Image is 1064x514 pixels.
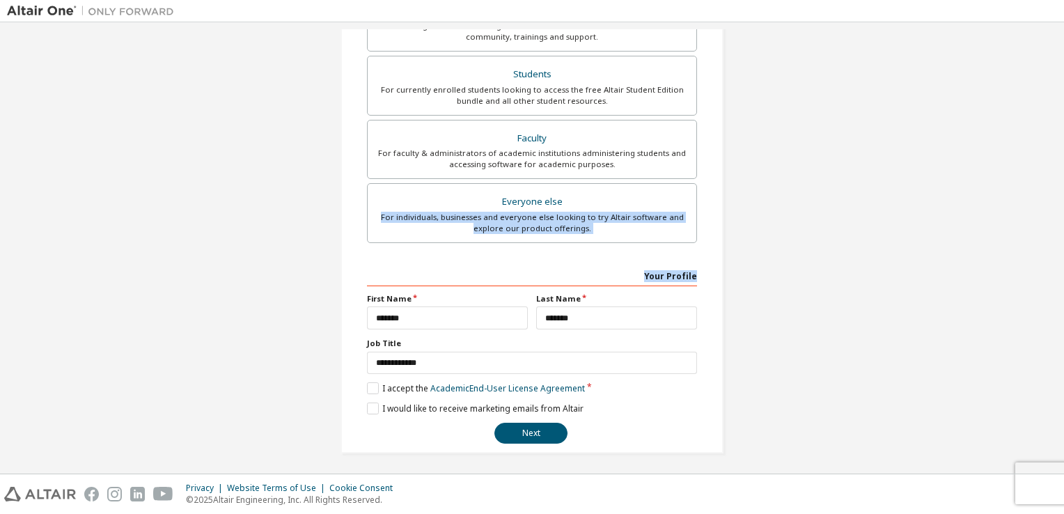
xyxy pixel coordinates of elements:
[367,403,584,414] label: I would like to receive marketing emails from Altair
[376,212,688,234] div: For individuals, businesses and everyone else looking to try Altair software and explore our prod...
[107,487,122,501] img: instagram.svg
[329,483,401,494] div: Cookie Consent
[376,148,688,170] div: For faculty & administrators of academic institutions administering students and accessing softwa...
[376,129,688,148] div: Faculty
[186,483,227,494] div: Privacy
[130,487,145,501] img: linkedin.svg
[186,494,401,506] p: © 2025 Altair Engineering, Inc. All Rights Reserved.
[84,487,99,501] img: facebook.svg
[376,20,688,42] div: For existing customers looking to access software downloads, HPC resources, community, trainings ...
[7,4,181,18] img: Altair One
[4,487,76,501] img: altair_logo.svg
[367,382,585,394] label: I accept the
[227,483,329,494] div: Website Terms of Use
[376,84,688,107] div: For currently enrolled students looking to access the free Altair Student Edition bundle and all ...
[376,65,688,84] div: Students
[153,487,173,501] img: youtube.svg
[367,264,697,286] div: Your Profile
[536,293,697,304] label: Last Name
[494,423,568,444] button: Next
[367,338,697,349] label: Job Title
[430,382,585,394] a: Academic End-User License Agreement
[376,192,688,212] div: Everyone else
[367,293,528,304] label: First Name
